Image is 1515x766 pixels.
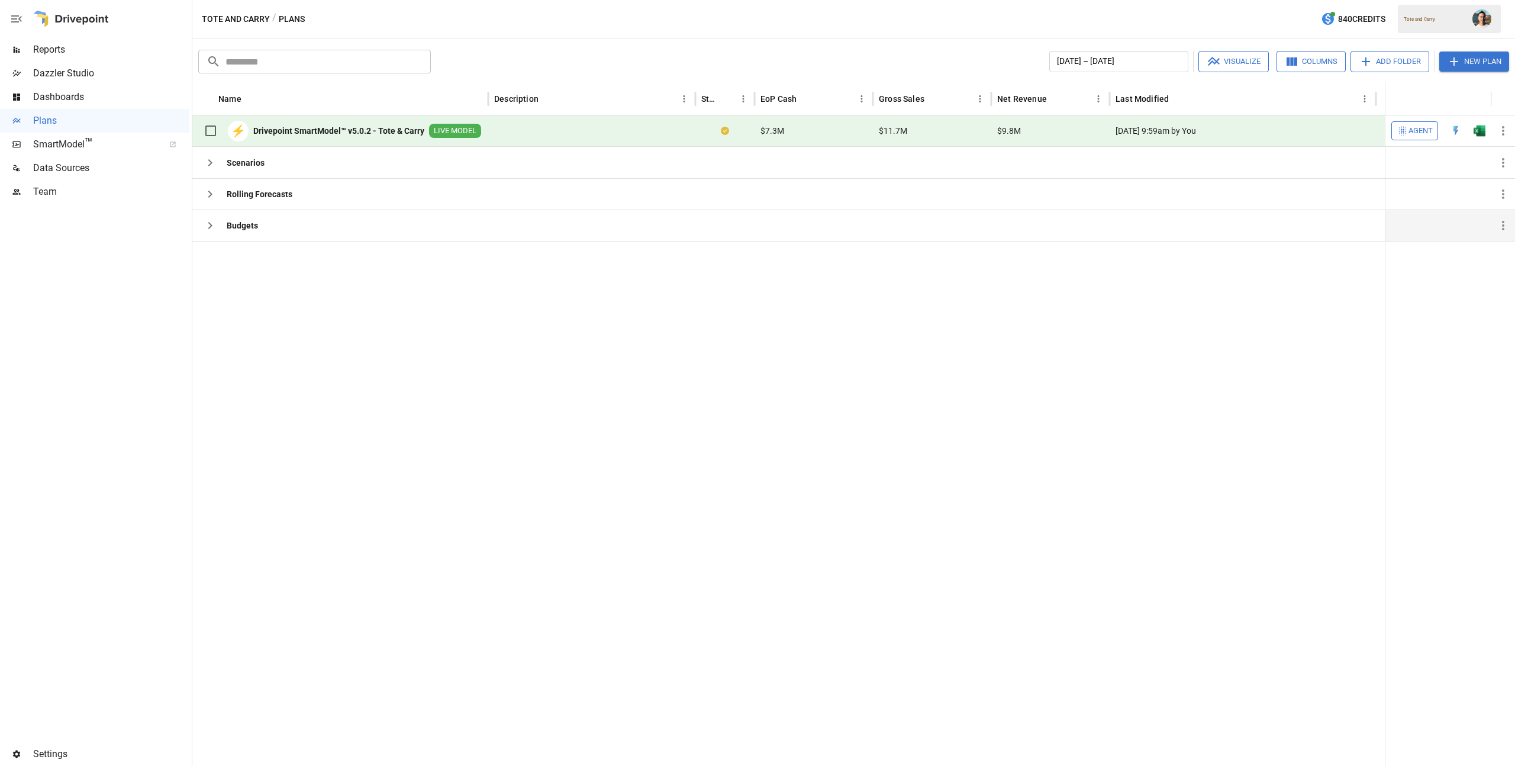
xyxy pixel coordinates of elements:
[227,157,265,169] b: Scenarios
[33,137,156,152] span: SmartModel
[253,125,424,137] b: Drivepoint SmartModel™ v5.0.2 - Tote & Carry
[494,94,539,104] div: Description
[540,91,556,107] button: Sort
[33,90,189,104] span: Dashboards
[721,125,729,137] div: Your plan has changes in Excel that are not reflected in the Drivepoint Data Warehouse, select "S...
[1404,17,1465,22] div: Tote and Carry
[33,66,189,81] span: Dazzler Studio
[429,125,481,137] span: LIVE MODEL
[701,94,717,104] div: Status
[1198,51,1269,72] button: Visualize
[1116,94,1169,104] div: Last Modified
[1048,91,1065,107] button: Sort
[202,12,270,27] button: Tote and Carry
[33,43,189,57] span: Reports
[926,91,942,107] button: Sort
[227,220,258,231] b: Budgets
[1450,125,1462,137] div: Open in Quick Edit
[227,188,292,200] b: Rolling Forecasts
[33,185,189,199] span: Team
[879,125,907,137] span: $11.7M
[1316,8,1390,30] button: 840Credits
[1110,115,1376,147] div: [DATE] 9:59am by You
[798,91,814,107] button: Sort
[218,94,241,104] div: Name
[1090,91,1107,107] button: Net Revenue column menu
[1391,121,1438,140] button: Agent
[272,12,276,27] div: /
[33,114,189,128] span: Plans
[997,125,1021,137] span: $9.8M
[1474,125,1485,137] img: g5qfjXmAAAAABJRU5ErkJggg==
[1049,51,1188,72] button: [DATE] – [DATE]
[735,91,752,107] button: Status column menu
[1338,12,1385,27] span: 840 Credits
[972,91,988,107] button: Gross Sales column menu
[879,94,924,104] div: Gross Sales
[1498,91,1515,107] button: Sort
[853,91,870,107] button: EoP Cash column menu
[1474,125,1485,137] div: Open in Excel
[718,91,735,107] button: Sort
[243,91,259,107] button: Sort
[997,94,1047,104] div: Net Revenue
[1450,125,1462,137] img: quick-edit-flash.b8aec18c.svg
[33,747,189,761] span: Settings
[760,125,784,137] span: $7.3M
[1350,51,1429,72] button: Add Folder
[1277,51,1346,72] button: Columns
[228,121,249,141] div: ⚡
[33,161,189,175] span: Data Sources
[1408,124,1433,138] span: Agent
[85,136,93,150] span: ™
[1356,91,1373,107] button: Last Modified column menu
[676,91,692,107] button: Description column menu
[1170,91,1187,107] button: Sort
[760,94,797,104] div: EoP Cash
[1439,52,1509,72] button: New Plan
